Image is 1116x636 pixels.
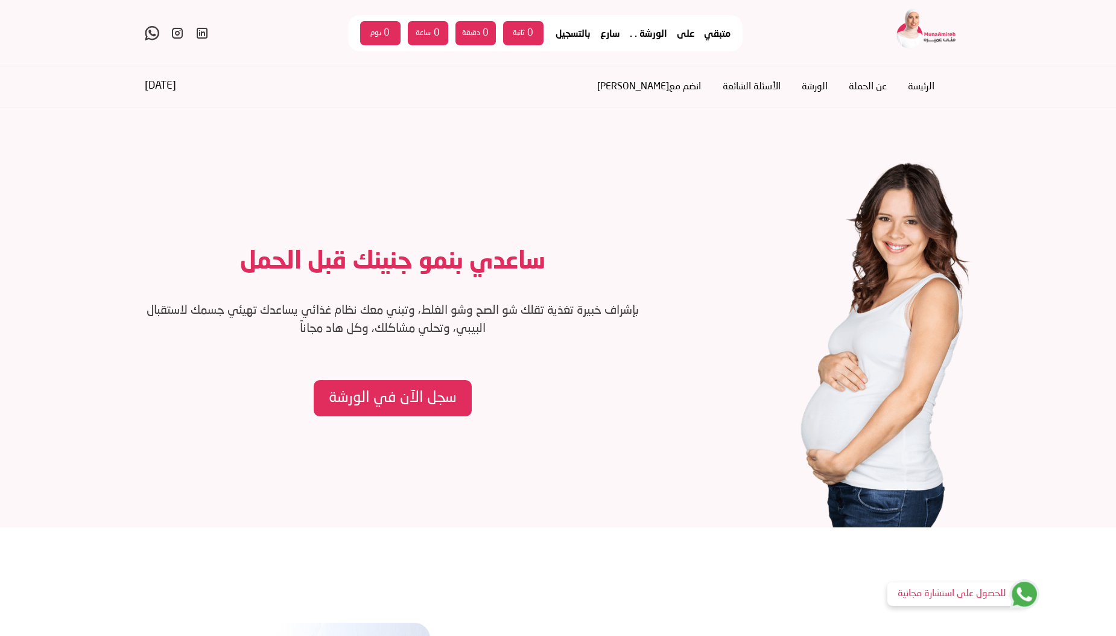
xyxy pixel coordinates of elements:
span: بإشراف خبيرة تغذية تقلك شو الصح وشو الغلط، وتبني معك نظام غذائي يساعدك تهيئي جسمك لاستقبال البيبي... [145,302,641,338]
img: linkedin [195,26,209,40]
div: 0 [360,21,401,45]
span: ساعدي بنمو جنينك قبل الحمل [145,244,641,280]
span: دقيقة [462,28,480,39]
span: ثانية [513,28,524,39]
span: ساعة [416,28,431,39]
a: سجل الآن في الورشة [314,380,472,416]
img: instagram [170,26,185,40]
div: 0 [408,21,448,45]
span: متبقي على الورشة.. سارع بالتسجيل [556,26,731,40]
a: انضم مع[PERSON_NAME] [597,80,701,94]
a: الورشة [802,80,828,94]
a: عن الحملة [849,80,887,94]
a: الأسئلة الشائعة [723,80,781,94]
span: يوم [370,28,381,39]
div: 0 [455,21,496,45]
a: الرئيسة [908,80,934,94]
span: [DATE] [145,78,176,94]
img: whatsapp [145,26,159,40]
div: 0 [503,21,544,45]
span: سجل الآن في الورشة [329,387,457,410]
